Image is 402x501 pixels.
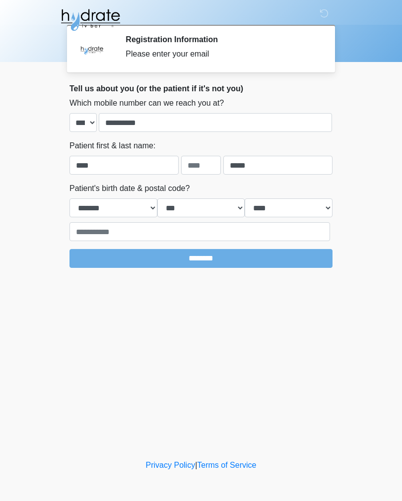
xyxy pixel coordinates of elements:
a: | [195,461,197,469]
img: Agent Avatar [77,35,107,64]
label: Which mobile number can we reach you at? [69,97,224,109]
a: Privacy Policy [146,461,196,469]
h2: Tell us about you (or the patient if it's not you) [69,84,333,93]
label: Patient's birth date & postal code? [69,183,190,194]
div: Please enter your email [126,48,318,60]
img: Hydrate IV Bar - Fort Collins Logo [60,7,121,32]
label: Patient first & last name: [69,140,155,152]
a: Terms of Service [197,461,256,469]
